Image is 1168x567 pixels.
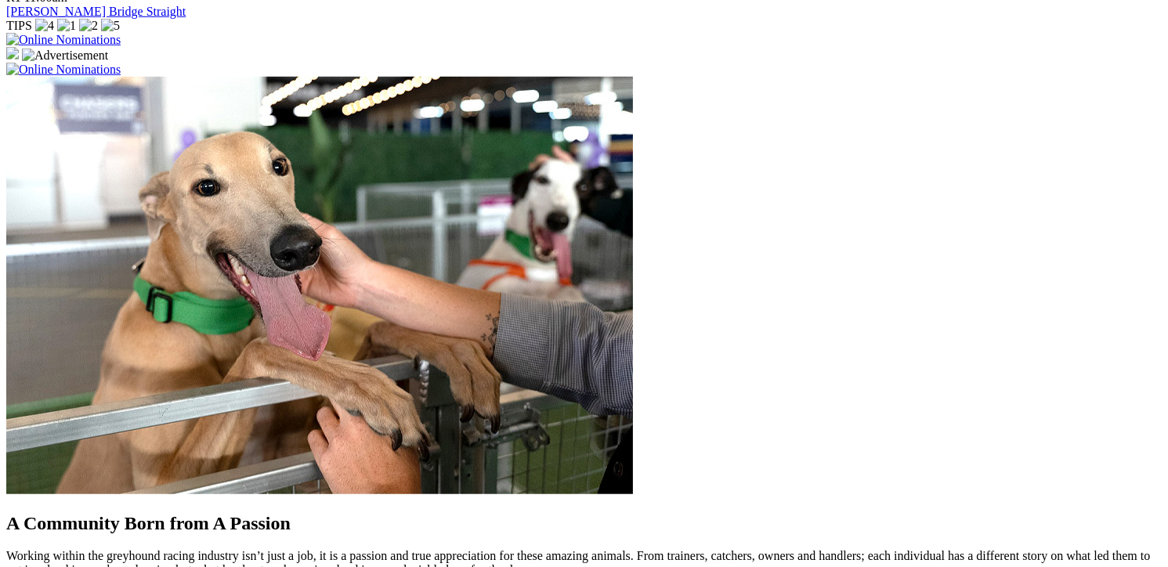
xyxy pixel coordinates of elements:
[6,513,1162,534] h2: A Community Born from A Passion
[79,19,98,33] img: 2
[101,19,120,33] img: 5
[6,5,186,18] a: [PERSON_NAME] Bridge Straight
[6,47,19,60] img: 15187_Greyhounds_GreysPlayCentral_Resize_SA_WebsiteBanner_300x115_2025.jpg
[6,77,633,494] img: Westy_Cropped.jpg
[57,19,76,33] img: 1
[35,19,54,33] img: 4
[6,19,32,32] span: TIPS
[22,49,108,63] img: Advertisement
[6,63,121,77] img: Online Nominations
[6,33,121,47] img: Online Nominations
